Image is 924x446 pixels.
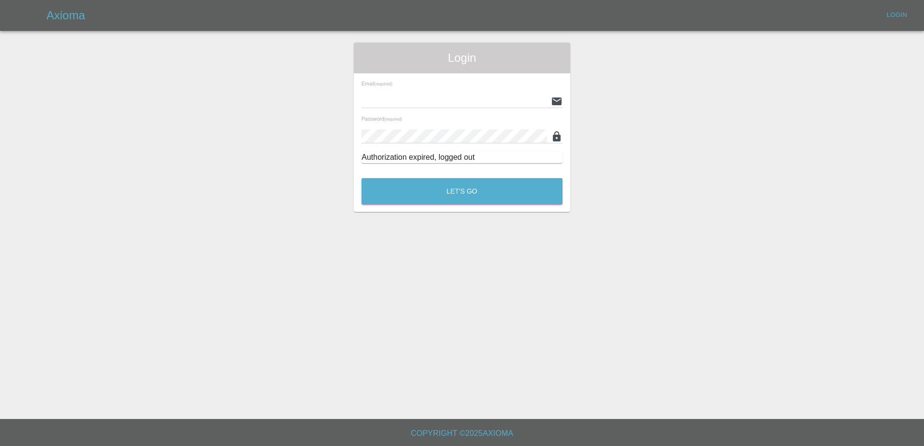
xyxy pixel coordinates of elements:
small: (required) [375,82,392,86]
small: (required) [384,117,402,122]
div: Authorization expired, logged out [361,152,563,163]
span: Login [361,50,563,66]
h6: Copyright © 2025 Axioma [8,427,916,440]
span: Email [361,81,392,86]
span: Password [361,116,402,122]
button: Let's Go [361,178,563,205]
h5: Axioma [46,8,85,23]
a: Login [881,8,912,23]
